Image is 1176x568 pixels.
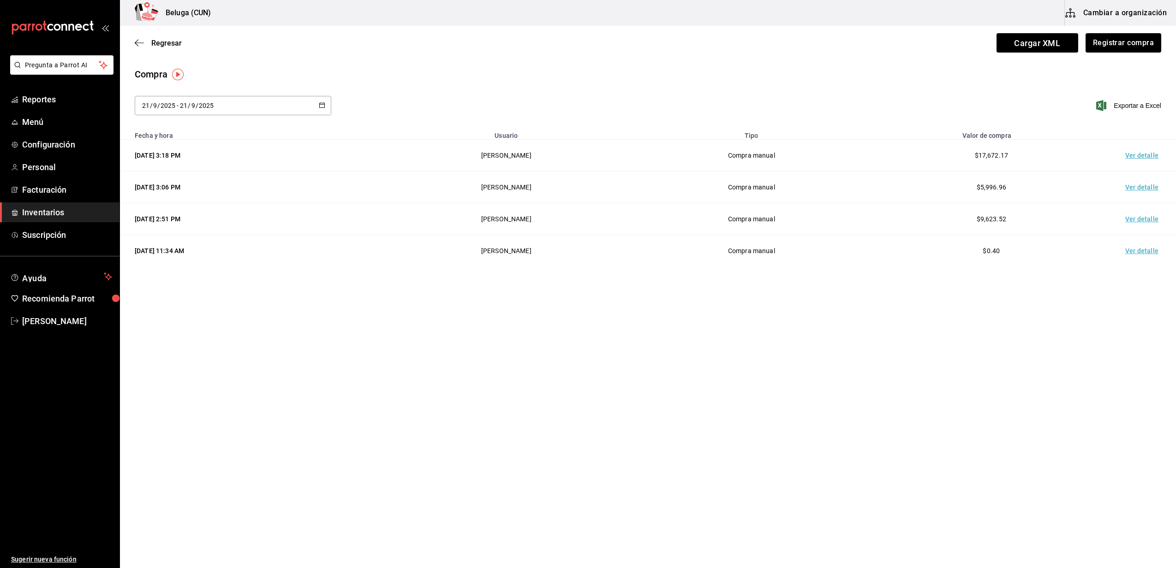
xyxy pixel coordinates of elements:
[172,69,184,80] img: Tooltip marker
[22,116,112,128] span: Menú
[150,102,153,109] span: /
[381,126,632,140] th: Usuario
[158,7,211,18] h3: Beluga (CUN)
[381,172,632,203] td: [PERSON_NAME]
[151,39,182,47] span: Regresar
[22,138,112,151] span: Configuración
[157,102,160,109] span: /
[135,39,182,47] button: Regresar
[135,246,370,255] div: [DATE] 11:34 AM
[135,183,370,192] div: [DATE] 3:06 PM
[25,60,99,70] span: Pregunta a Parrot AI
[198,102,214,109] input: Year
[632,172,871,203] td: Compra manual
[22,93,112,106] span: Reportes
[188,102,191,109] span: /
[22,292,112,305] span: Recomienda Parrot
[1086,33,1161,53] button: Registrar compra
[120,126,381,140] th: Fecha y hora
[22,229,112,241] span: Suscripción
[22,161,112,173] span: Personal
[142,102,150,109] input: Day
[10,55,113,75] button: Pregunta a Parrot AI
[135,151,370,160] div: [DATE] 3:18 PM
[160,102,176,109] input: Year
[632,203,871,235] td: Compra manual
[872,126,1111,140] th: Valor de compra
[1111,140,1176,172] td: Ver detalle
[381,235,632,267] td: [PERSON_NAME]
[135,214,370,224] div: [DATE] 2:51 PM
[101,24,109,31] button: open_drawer_menu
[179,102,188,109] input: Day
[22,271,100,282] span: Ayuda
[177,102,179,109] span: -
[22,183,112,196] span: Facturación
[632,126,871,140] th: Tipo
[997,33,1078,53] span: Cargar XML
[1111,203,1176,235] td: Ver detalle
[22,206,112,219] span: Inventarios
[983,247,1000,254] span: $0.40
[1111,172,1176,203] td: Ver detalle
[632,235,871,267] td: Compra manual
[6,67,113,77] a: Pregunta a Parrot AI
[153,102,157,109] input: Month
[191,102,196,109] input: Month
[977,215,1006,223] span: $9,623.52
[196,102,198,109] span: /
[1098,100,1161,111] button: Exportar a Excel
[11,555,112,564] span: Sugerir nueva función
[977,183,1006,191] span: $5,996.96
[975,152,1009,159] span: $17,672.17
[1111,235,1176,267] td: Ver detalle
[632,140,871,172] td: Compra manual
[381,203,632,235] td: [PERSON_NAME]
[381,140,632,172] td: [PERSON_NAME]
[135,67,167,81] div: Compra
[22,315,112,327] span: [PERSON_NAME]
